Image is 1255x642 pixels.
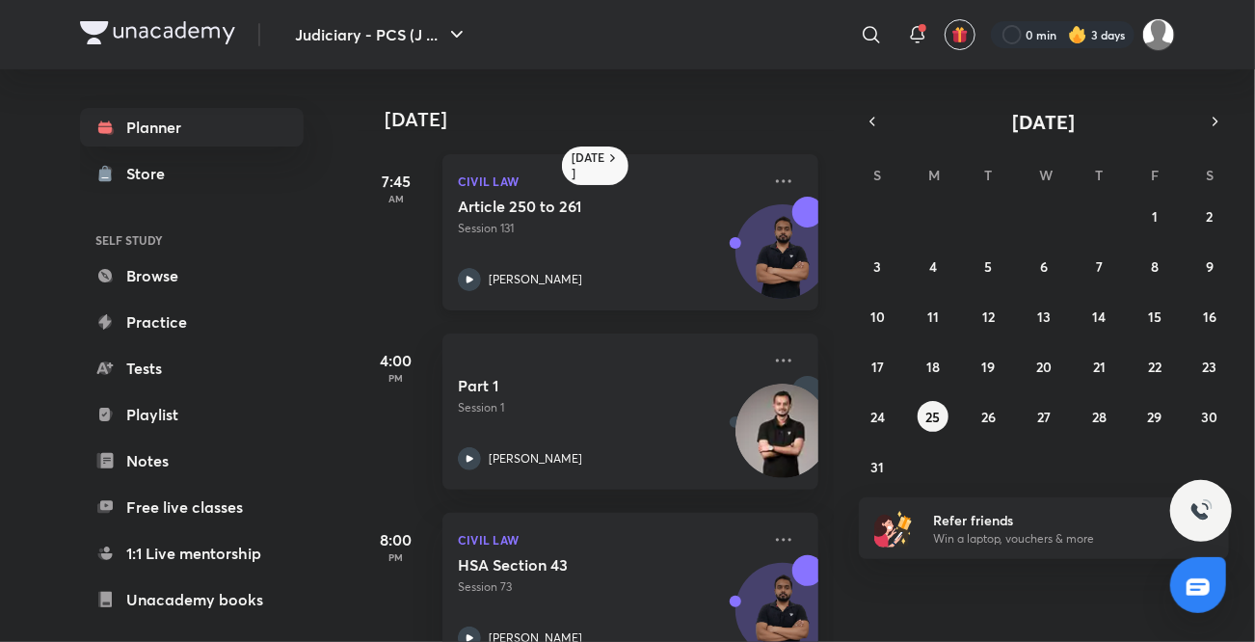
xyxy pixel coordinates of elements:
button: [DATE] [886,108,1202,135]
button: August 15, 2025 [1139,301,1170,332]
button: August 19, 2025 [974,351,1004,382]
button: August 1, 2025 [1139,201,1170,231]
button: August 13, 2025 [1028,301,1059,332]
button: August 24, 2025 [863,401,894,432]
a: Notes [80,441,304,480]
abbr: Friday [1151,166,1159,184]
button: August 20, 2025 [1028,351,1059,382]
abbr: Saturday [1206,166,1214,184]
abbr: August 1, 2025 [1152,207,1158,226]
abbr: August 8, 2025 [1151,257,1159,276]
a: Playlist [80,395,304,434]
abbr: August 11, 2025 [927,308,939,326]
abbr: August 31, 2025 [871,458,885,476]
button: August 28, 2025 [1083,401,1114,432]
button: August 3, 2025 [863,251,894,281]
abbr: Sunday [874,166,882,184]
abbr: August 22, 2025 [1148,358,1162,376]
button: August 7, 2025 [1083,251,1114,281]
button: August 12, 2025 [974,301,1004,332]
h5: Part 1 [458,376,698,395]
h5: Article 250 to 261 [458,197,698,216]
a: Planner [80,108,304,147]
button: August 2, 2025 [1194,201,1225,231]
img: ttu [1189,499,1213,522]
a: Unacademy books [80,580,304,619]
abbr: August 12, 2025 [982,308,995,326]
p: [PERSON_NAME] [489,271,582,288]
h5: 4:00 [358,349,435,372]
button: August 9, 2025 [1194,251,1225,281]
button: August 4, 2025 [918,251,948,281]
h6: Refer friends [933,510,1170,530]
h4: [DATE] [385,108,838,131]
button: August 21, 2025 [1083,351,1114,382]
h5: 8:00 [358,528,435,551]
abbr: August 29, 2025 [1147,408,1162,426]
button: August 16, 2025 [1194,301,1225,332]
h6: SELF STUDY [80,224,304,256]
a: Free live classes [80,488,304,526]
button: August 31, 2025 [863,451,894,482]
button: August 27, 2025 [1028,401,1059,432]
abbr: August 10, 2025 [870,308,885,326]
img: streak [1068,25,1087,44]
img: referral [874,509,913,548]
button: Judiciary - PCS (J ... [283,15,480,54]
p: PM [358,372,435,384]
h5: 7:45 [358,170,435,193]
button: August 26, 2025 [974,401,1004,432]
p: Session 73 [458,578,761,596]
abbr: August 15, 2025 [1148,308,1162,326]
span: [DATE] [1013,109,1076,135]
abbr: August 19, 2025 [982,358,996,376]
abbr: Thursday [1095,166,1103,184]
img: Company Logo [80,21,235,44]
abbr: August 18, 2025 [926,358,940,376]
p: Win a laptop, vouchers & more [933,530,1170,548]
h6: [DATE] [572,150,605,181]
abbr: August 5, 2025 [985,257,993,276]
p: Session 1 [458,399,761,416]
button: August 25, 2025 [918,401,948,432]
abbr: August 24, 2025 [870,408,885,426]
button: August 23, 2025 [1194,351,1225,382]
abbr: August 3, 2025 [874,257,882,276]
button: August 5, 2025 [974,251,1004,281]
button: August 30, 2025 [1194,401,1225,432]
button: August 18, 2025 [918,351,948,382]
a: Store [80,154,304,193]
a: Company Logo [80,21,235,49]
abbr: August 28, 2025 [1092,408,1107,426]
abbr: August 14, 2025 [1092,308,1106,326]
abbr: August 7, 2025 [1096,257,1103,276]
abbr: Tuesday [985,166,993,184]
button: avatar [945,19,975,50]
button: August 11, 2025 [918,301,948,332]
p: AM [358,193,435,204]
abbr: August 13, 2025 [1037,308,1051,326]
button: August 6, 2025 [1028,251,1059,281]
p: Session 131 [458,220,761,237]
p: [PERSON_NAME] [489,450,582,468]
a: Practice [80,303,304,341]
button: August 29, 2025 [1139,401,1170,432]
img: Shivangee Singh [1142,18,1175,51]
img: avatar [951,26,969,43]
abbr: August 9, 2025 [1206,257,1214,276]
a: Tests [80,349,304,388]
abbr: August 23, 2025 [1203,358,1217,376]
abbr: August 2, 2025 [1207,207,1214,226]
a: Browse [80,256,304,295]
abbr: August 4, 2025 [929,257,937,276]
abbr: August 30, 2025 [1202,408,1218,426]
button: August 17, 2025 [863,351,894,382]
h5: HSA Section 43 [458,555,698,575]
p: PM [358,551,435,563]
abbr: August 27, 2025 [1037,408,1051,426]
div: Store [126,162,176,185]
p: Civil Law [458,170,761,193]
img: Avatar [736,215,829,308]
button: August 14, 2025 [1083,301,1114,332]
abbr: August 25, 2025 [926,408,941,426]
